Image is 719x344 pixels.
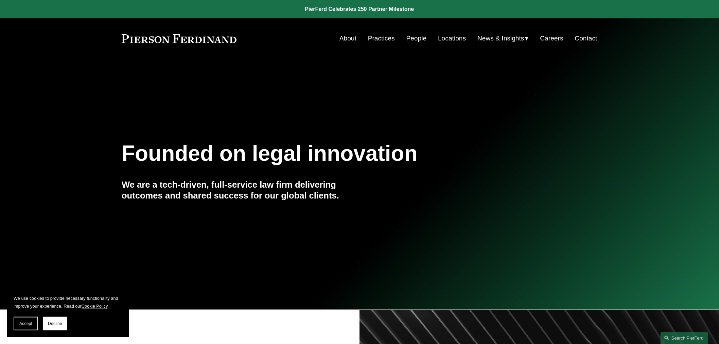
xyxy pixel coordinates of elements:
a: Careers [540,32,563,45]
button: Decline [43,317,67,330]
a: Practices [368,32,395,45]
a: Search this site [661,332,708,344]
h1: Founded on legal innovation [122,141,518,166]
section: Cookie banner [7,288,129,337]
p: We use cookies to provide necessary functionality and improve your experience. Read our . [14,294,122,310]
a: Cookie Policy [82,304,108,309]
a: Contact [575,32,597,45]
a: folder dropdown [477,32,529,45]
a: About [339,32,356,45]
span: News & Insights [477,33,524,45]
span: Decline [48,321,62,326]
button: Accept [14,317,38,330]
a: People [406,32,427,45]
span: Accept [19,321,32,326]
a: Locations [438,32,466,45]
h4: We are a tech-driven, full-service law firm delivering outcomes and shared success for our global... [122,179,359,201]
